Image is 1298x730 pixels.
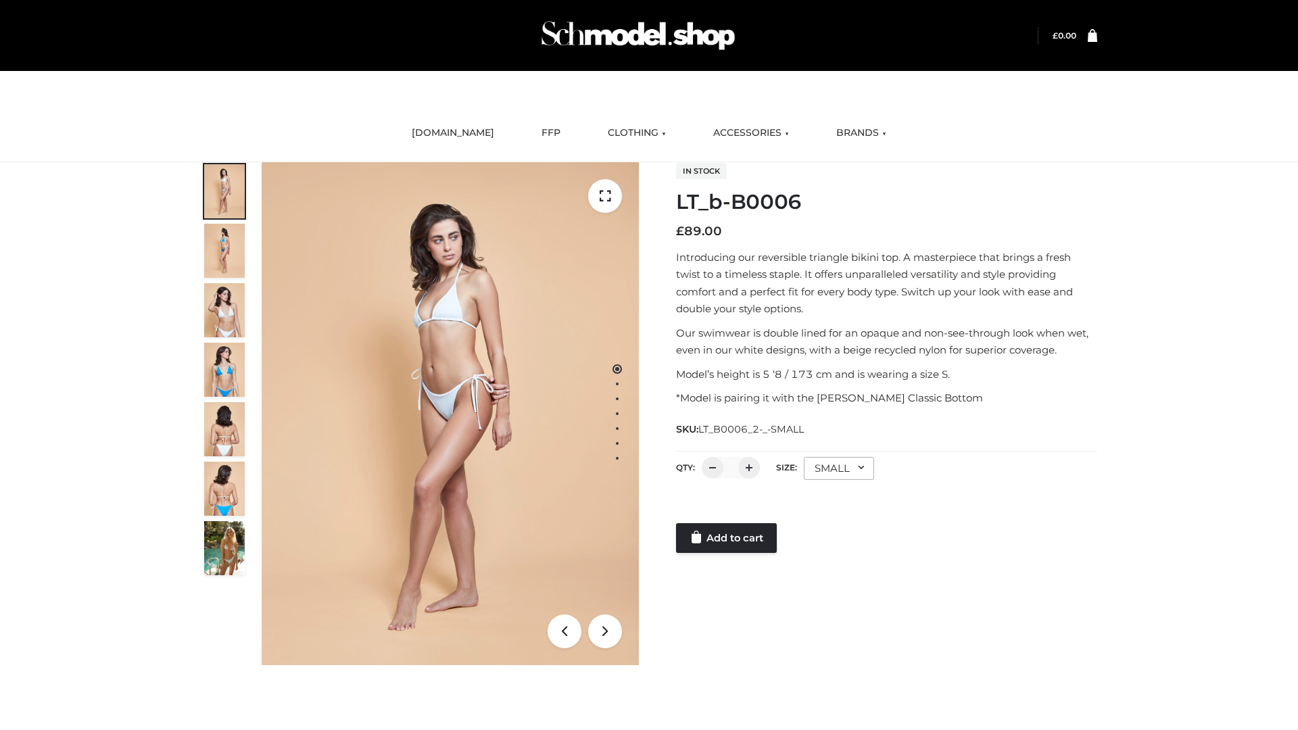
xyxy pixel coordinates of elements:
[531,118,571,148] a: FFP
[537,9,740,62] img: Schmodel Admin 964
[826,118,896,148] a: BRANDS
[676,462,695,472] label: QTY:
[703,118,799,148] a: ACCESSORIES
[204,343,245,397] img: ArielClassicBikiniTop_CloudNine_AzureSky_OW114ECO_4-scaled.jpg
[598,118,676,148] a: CLOTHING
[204,521,245,575] img: Arieltop_CloudNine_AzureSky2.jpg
[1053,30,1076,41] bdi: 0.00
[676,366,1097,383] p: Model’s height is 5 ‘8 / 173 cm and is wearing a size S.
[676,224,722,239] bdi: 89.00
[676,389,1097,407] p: *Model is pairing it with the [PERSON_NAME] Classic Bottom
[204,283,245,337] img: ArielClassicBikiniTop_CloudNine_AzureSky_OW114ECO_3-scaled.jpg
[204,402,245,456] img: ArielClassicBikiniTop_CloudNine_AzureSky_OW114ECO_7-scaled.jpg
[676,249,1097,318] p: Introducing our reversible triangle bikini top. A masterpiece that brings a fresh twist to a time...
[676,190,1097,214] h1: LT_b-B0006
[776,462,797,472] label: Size:
[676,224,684,239] span: £
[204,164,245,218] img: ArielClassicBikiniTop_CloudNine_AzureSky_OW114ECO_1-scaled.jpg
[204,462,245,516] img: ArielClassicBikiniTop_CloudNine_AzureSky_OW114ECO_8-scaled.jpg
[676,523,777,553] a: Add to cart
[676,324,1097,359] p: Our swimwear is double lined for an opaque and non-see-through look when wet, even in our white d...
[402,118,504,148] a: [DOMAIN_NAME]
[804,457,874,480] div: SMALL
[204,224,245,278] img: ArielClassicBikiniTop_CloudNine_AzureSky_OW114ECO_2-scaled.jpg
[1053,30,1058,41] span: £
[676,421,805,437] span: SKU:
[698,423,804,435] span: LT_B0006_2-_-SMALL
[262,162,639,665] img: ArielClassicBikiniTop_CloudNine_AzureSky_OW114ECO_1
[1053,30,1076,41] a: £0.00
[676,163,727,179] span: In stock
